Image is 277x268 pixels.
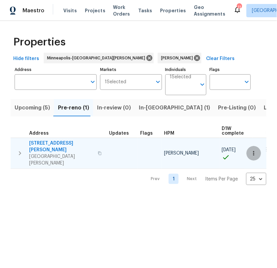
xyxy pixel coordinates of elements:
[145,173,266,185] nav: Pagination Navigation
[63,7,77,14] span: Visits
[246,170,266,188] div: 25
[153,77,163,87] button: Open
[169,174,179,184] a: Goto page 1
[198,80,207,89] button: Open
[105,79,126,85] span: 1 Selected
[242,77,251,87] button: Open
[85,7,105,14] span: Projects
[194,4,226,17] span: Geo Assignments
[164,131,174,136] span: HPM
[237,4,242,11] div: 11
[97,103,131,112] span: In-review (0)
[222,126,244,136] span: D1W complete
[222,148,236,152] span: [DATE]
[206,55,235,63] span: Clear Filters
[29,131,49,136] span: Address
[205,176,238,182] p: Items Per Page
[161,55,195,61] span: [PERSON_NAME]
[164,151,199,156] span: [PERSON_NAME]
[138,8,152,13] span: Tasks
[140,131,153,136] span: Flags
[58,103,89,112] span: Pre-reno (1)
[210,68,251,72] label: Flags
[44,53,154,63] div: Minneapolis-[GEOGRAPHIC_DATA][PERSON_NAME]
[47,55,148,61] span: Minneapolis-[GEOGRAPHIC_DATA][PERSON_NAME]
[160,7,186,14] span: Properties
[218,103,256,112] span: Pre-Listing (0)
[165,68,206,72] label: Individuals
[113,4,130,17] span: Work Orders
[109,131,129,136] span: Updates
[15,103,50,112] span: Upcoming (5)
[13,39,66,45] span: Properties
[11,53,42,65] button: Hide filters
[29,153,94,167] span: [GEOGRAPHIC_DATA][PERSON_NAME]
[139,103,210,112] span: In-[GEOGRAPHIC_DATA] (1)
[15,68,97,72] label: Address
[100,68,162,72] label: Markets
[158,53,201,63] div: [PERSON_NAME]
[203,53,238,65] button: Clear Filters
[88,77,97,87] button: Open
[13,55,39,63] span: Hide filters
[29,140,94,153] span: [STREET_ADDRESS][PERSON_NAME]
[170,74,192,80] span: 1 Selected
[23,7,44,14] span: Maestro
